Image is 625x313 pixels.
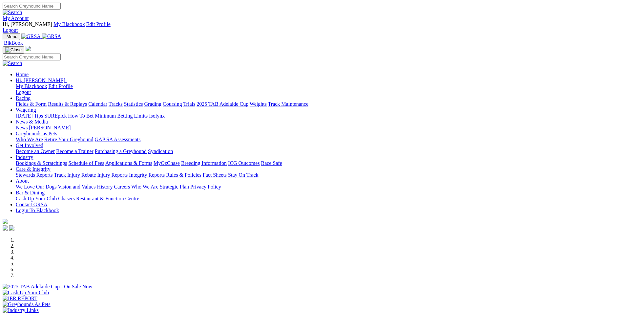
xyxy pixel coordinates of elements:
a: Bookings & Scratchings [16,160,67,166]
a: BlkBook [3,40,23,46]
a: Track Maintenance [268,101,308,107]
img: GRSA [42,34,61,39]
a: My Blackbook [53,21,85,27]
a: Greyhounds as Pets [16,131,57,136]
input: Search [3,54,61,60]
a: History [97,184,113,190]
a: Fact Sheets [203,172,227,178]
a: Isolynx [149,113,165,119]
a: Who We Are [131,184,158,190]
a: Weights [250,101,267,107]
img: 2025 TAB Adelaide Cup - On Sale Now [3,284,93,290]
a: Strategic Plan [160,184,189,190]
img: IER REPORT [3,296,37,302]
span: Hi, [PERSON_NAME] [16,78,65,83]
a: Grading [144,101,161,107]
a: About [16,178,29,184]
a: Privacy Policy [190,184,221,190]
a: Edit Profile [86,21,111,27]
a: Applications & Forms [105,160,152,166]
div: Racing [16,101,622,107]
img: logo-grsa-white.png [26,46,31,51]
a: Retire Your Greyhound [44,137,94,142]
a: [DATE] Tips [16,113,43,119]
div: My Account [3,21,622,33]
span: BlkBook [4,40,23,46]
span: Menu [7,34,17,39]
a: SUREpick [44,113,67,119]
button: Toggle navigation [3,33,20,40]
a: Calendar [88,101,107,107]
a: My Account [3,15,29,21]
a: Wagering [16,107,36,113]
a: Contact GRSA [16,202,47,207]
div: Industry [16,160,622,166]
a: Vision and Values [58,184,95,190]
a: Purchasing a Greyhound [95,148,147,154]
input: Search [3,3,61,10]
a: Integrity Reports [129,172,165,178]
button: Toggle navigation [3,46,24,54]
a: Industry [16,154,33,160]
div: News & Media [16,125,622,131]
div: Get Involved [16,148,622,154]
a: Chasers Restaurant & Function Centre [58,196,139,201]
a: Home [16,72,29,77]
a: MyOzChase [154,160,180,166]
a: Login To Blackbook [16,208,59,213]
a: Logout [3,27,18,33]
img: GRSA [21,34,41,39]
a: Track Injury Rebate [54,172,96,178]
a: News & Media [16,119,48,124]
a: Get Involved [16,143,43,148]
div: About [16,184,622,190]
a: Race Safe [261,160,282,166]
a: Bar & Dining [16,190,45,195]
a: [PERSON_NAME] [29,125,71,130]
a: Care & Integrity [16,166,51,172]
img: Search [3,10,22,15]
img: Cash Up Your Club [3,290,49,296]
a: We Love Our Dogs [16,184,56,190]
a: Stay On Track [228,172,258,178]
a: ICG Outcomes [228,160,260,166]
a: Coursing [163,101,182,107]
div: Bar & Dining [16,196,622,202]
a: Fields & Form [16,101,47,107]
a: Results & Replays [48,101,87,107]
a: Cash Up Your Club [16,196,57,201]
img: Search [3,60,22,66]
img: Greyhounds As Pets [3,302,51,307]
a: Rules & Policies [166,172,201,178]
a: How To Bet [68,113,94,119]
img: Close [5,47,22,53]
a: Logout [16,89,31,95]
a: News [16,125,28,130]
a: Edit Profile [49,83,73,89]
div: Wagering [16,113,622,119]
a: Trials [183,101,195,107]
a: GAP SA Assessments [95,137,141,142]
a: Stewards Reports [16,172,52,178]
a: Careers [114,184,130,190]
a: Statistics [124,101,143,107]
a: Schedule of Fees [68,160,104,166]
a: Racing [16,95,31,101]
a: Injury Reports [97,172,128,178]
img: facebook.svg [3,225,8,231]
a: Hi, [PERSON_NAME] [16,78,67,83]
a: Who We Are [16,137,43,142]
div: Greyhounds as Pets [16,137,622,143]
a: Tracks [109,101,123,107]
div: Care & Integrity [16,172,622,178]
span: Hi, [PERSON_NAME] [3,21,52,27]
a: Become an Owner [16,148,55,154]
img: twitter.svg [9,225,14,231]
div: Hi, [PERSON_NAME] [16,83,622,95]
a: Become a Trainer [56,148,94,154]
a: 2025 TAB Adelaide Cup [197,101,248,107]
a: My Blackbook [16,83,47,89]
img: logo-grsa-white.png [3,219,8,224]
a: Breeding Information [181,160,227,166]
a: Minimum Betting Limits [95,113,148,119]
